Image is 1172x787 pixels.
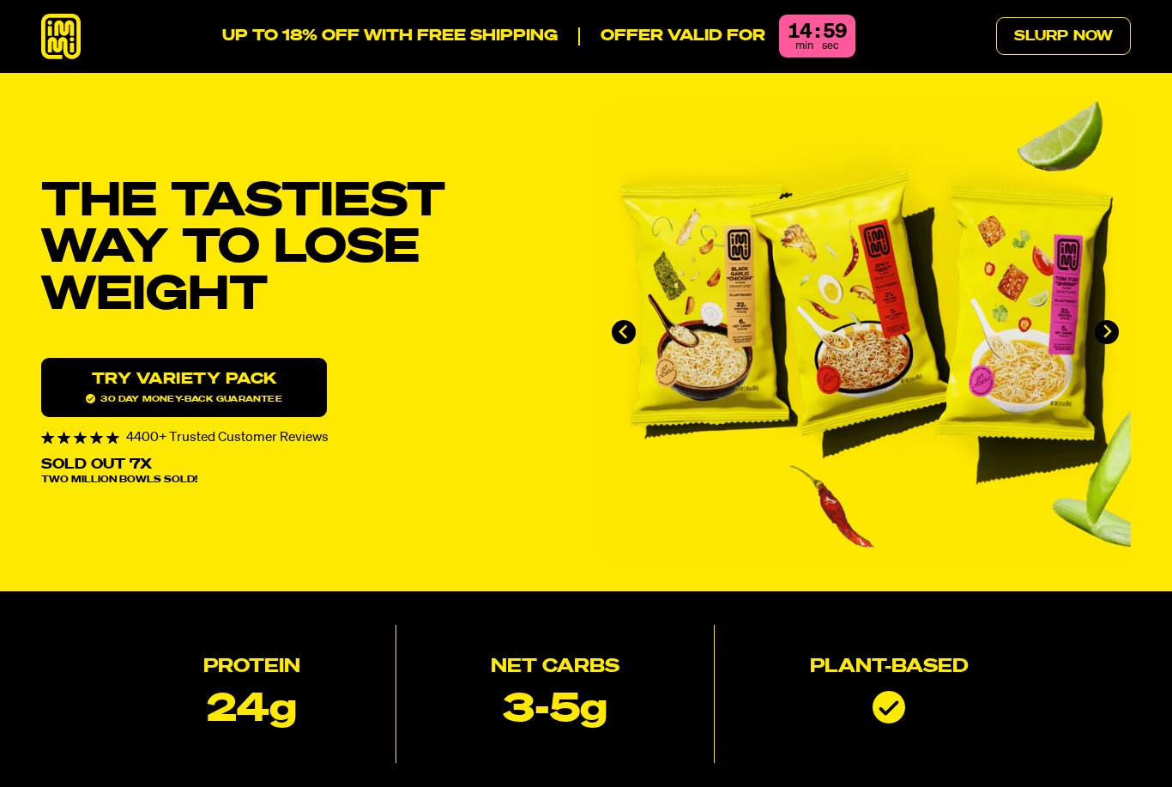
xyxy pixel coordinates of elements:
p: Offer valid for [578,27,765,46]
span: sec [822,40,839,51]
div: 59 [823,21,847,42]
span: min [795,40,813,51]
div: 14 [788,21,812,42]
button: Next slide [1095,320,1119,344]
a: Slurp Now [996,17,1131,55]
p: UP TO 18% OFF WITH FREE SHIPPING [222,27,558,46]
span: 30 day money-back guarantee [86,394,281,403]
span: Two Million Bowls Sold! [41,475,197,485]
h2: Protein [203,658,300,677]
div: immi slideshow [600,100,1131,564]
p: 3-5g [503,691,607,729]
a: Try variety Pack30 day money-back guarantee [41,358,327,417]
li: 1 of 4 [600,100,1131,564]
button: Go to last slide [612,320,636,344]
p: Sold Out 7X [41,458,152,472]
h2: Plant-based [810,658,969,677]
p: 24g [207,691,297,729]
div: : [815,21,819,42]
h1: THE TASTIEST WAY TO LOSE WEIGHT [41,179,572,319]
div: 4400+ Trusted Customer Reviews [41,431,572,445]
h2: Net Carbs [491,658,619,677]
